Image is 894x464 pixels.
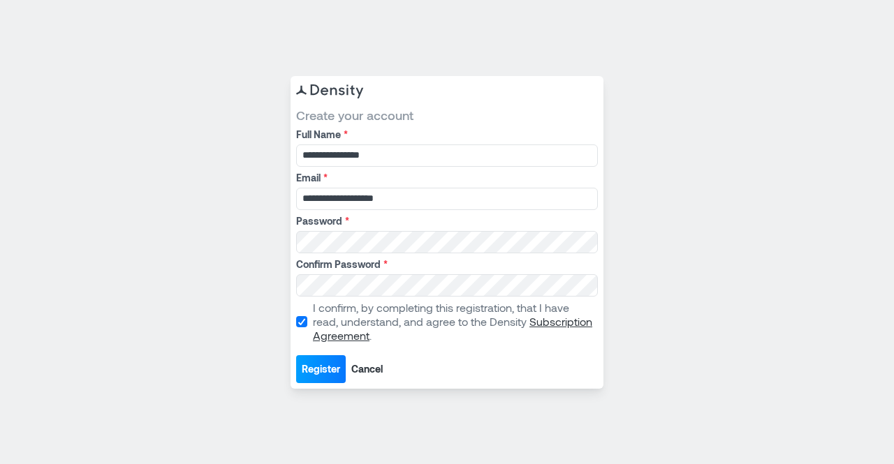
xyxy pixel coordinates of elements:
button: Cancel [346,355,388,383]
label: Password [296,214,595,228]
p: I confirm, by completing this registration, that I have read, understand, and agree to the Density . [313,301,595,343]
span: Register [302,362,340,376]
span: Cancel [351,362,383,376]
span: Create your account [296,107,598,124]
label: Full Name [296,128,595,142]
a: Subscription Agreement [313,315,592,342]
label: Confirm Password [296,257,595,271]
label: Email [296,171,595,185]
button: Register [296,355,346,383]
